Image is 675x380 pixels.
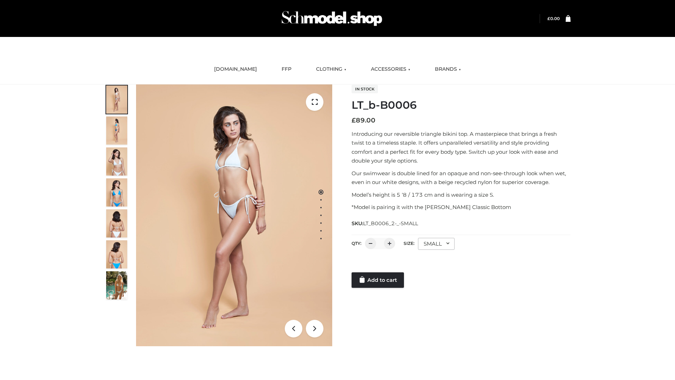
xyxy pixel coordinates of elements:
[366,62,416,77] a: ACCESSORIES
[276,62,297,77] a: FFP
[279,5,385,32] img: Schmodel Admin 964
[106,178,127,207] img: ArielClassicBikiniTop_CloudNine_AzureSky_OW114ECO_4-scaled.jpg
[106,240,127,268] img: ArielClassicBikiniTop_CloudNine_AzureSky_OW114ECO_8-scaled.jpg
[106,85,127,114] img: ArielClassicBikiniTop_CloudNine_AzureSky_OW114ECO_1-scaled.jpg
[352,169,571,187] p: Our swimwear is double lined for an opaque and non-see-through look when wet, even in our white d...
[352,241,361,246] label: QTY:
[106,147,127,176] img: ArielClassicBikiniTop_CloudNine_AzureSky_OW114ECO_3-scaled.jpg
[547,16,550,21] span: £
[136,84,332,346] img: ArielClassicBikiniTop_CloudNine_AzureSky_OW114ECO_1
[352,99,571,112] h1: LT_b-B0006
[352,190,571,199] p: Model’s height is 5 ‘8 / 173 cm and is wearing a size S.
[352,116,356,124] span: £
[106,209,127,237] img: ArielClassicBikiniTop_CloudNine_AzureSky_OW114ECO_7-scaled.jpg
[352,272,404,288] a: Add to cart
[404,241,414,246] label: Size:
[363,220,418,227] span: LT_B0006_2-_-SMALL
[311,62,352,77] a: CLOTHING
[430,62,466,77] a: BRANDS
[418,238,455,250] div: SMALL
[547,16,560,21] a: £0.00
[352,85,378,93] span: In stock
[106,271,127,299] img: Arieltop_CloudNine_AzureSky2.jpg
[106,116,127,145] img: ArielClassicBikiniTop_CloudNine_AzureSky_OW114ECO_2-scaled.jpg
[352,203,571,212] p: *Model is pairing it with the [PERSON_NAME] Classic Bottom
[352,116,375,124] bdi: 89.00
[547,16,560,21] bdi: 0.00
[352,129,571,165] p: Introducing our reversible triangle bikini top. A masterpiece that brings a fresh twist to a time...
[352,219,419,228] span: SKU:
[209,62,262,77] a: [DOMAIN_NAME]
